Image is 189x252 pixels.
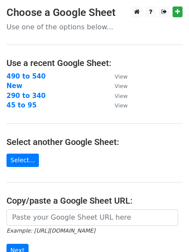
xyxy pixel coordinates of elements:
[106,101,128,109] a: View
[6,154,39,167] a: Select...
[106,82,128,90] a: View
[6,195,183,206] h4: Copy/paste a Google Sheet URL:
[6,92,46,100] a: 290 to 340
[106,72,128,80] a: View
[6,22,183,31] p: Use one of the options below...
[6,209,178,226] input: Paste your Google Sheet URL here
[115,83,128,89] small: View
[6,137,183,147] h4: Select another Google Sheet:
[6,101,37,109] a: 45 to 95
[6,58,183,68] h4: Use a recent Google Sheet:
[6,82,22,90] a: New
[106,92,128,100] a: View
[6,227,95,234] small: Example: [URL][DOMAIN_NAME]
[115,102,128,109] small: View
[115,73,128,80] small: View
[6,72,46,80] a: 490 to 540
[6,6,183,19] h3: Choose a Google Sheet
[115,93,128,99] small: View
